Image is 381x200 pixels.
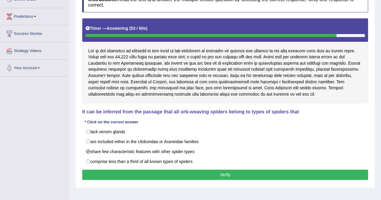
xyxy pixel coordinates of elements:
[82,137,368,147] label: are included either in the Uloboridae or Araneidae families
[82,18,368,103] div: Lor ip dol sitametco ad elitsedd ei tem incid ut lab etdolorem al enimadm ve quisnos exe ullamco ...
[82,119,141,125] div: * Click on the correct answer
[131,26,146,31] b: 53 / 60s
[129,26,131,31] b: (
[82,170,368,180] button: Verify
[82,109,368,115] h4: It can be inferred from the passage that all orb-weaving spiders belong to types of spiders that
[0,25,69,40] a: Success Stories
[0,42,69,57] a: Strategy Videos
[146,26,148,31] b: )
[82,146,368,157] label: share few characteristic features with other spider types
[0,60,69,75] a: Your Account
[82,156,368,167] label: comprise less than a third of all known types of spiders
[86,26,147,31] h5: Timer —
[82,127,368,137] label: lack venom glands
[107,26,128,31] b: Answering
[0,8,69,23] a: Predictions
